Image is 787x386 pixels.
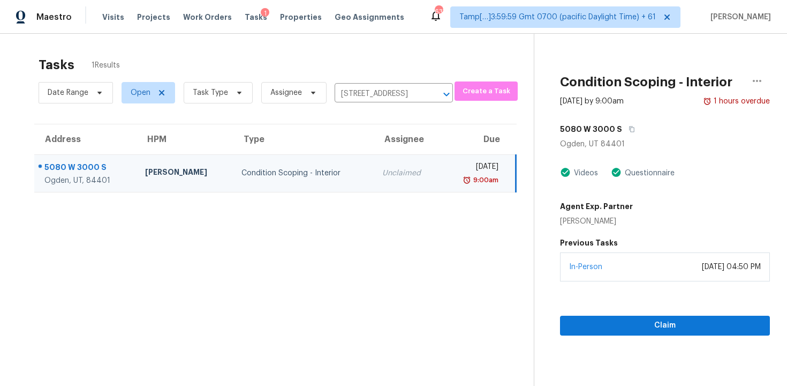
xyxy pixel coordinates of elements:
h5: Agent Exp. Partner [560,201,633,212]
div: Unclaimed [382,168,433,179]
h2: Condition Scoping - Interior [560,77,732,87]
div: Condition Scoping - Interior [241,168,365,179]
span: Geo Assignments [335,12,404,23]
div: [PERSON_NAME] [560,216,633,227]
span: Tasks [245,13,267,21]
div: 9:00am [471,175,498,185]
div: [DATE] by 9:00am [560,96,624,107]
th: HPM [137,124,232,154]
img: Artifact Present Icon [560,167,571,178]
div: Ogden, UT 84401 [560,139,770,150]
th: Address [34,124,137,154]
div: 1 hours overdue [712,96,770,107]
img: Overdue Alarm Icon [703,96,712,107]
h2: Tasks [39,60,74,70]
span: Task Type [193,87,228,98]
span: Claim [569,319,761,332]
div: 637 [435,6,442,17]
button: Claim [560,316,770,336]
span: Maestro [36,12,72,23]
div: 1 [261,8,269,19]
th: Due [441,124,516,154]
div: Questionnaire [622,168,675,179]
h5: Previous Tasks [560,237,770,248]
div: [DATE] 04:50 PM [702,262,761,272]
span: Properties [280,12,322,23]
div: [PERSON_NAME] [145,167,224,180]
span: Visits [102,12,124,23]
span: [PERSON_NAME] [706,12,771,23]
th: Assignee [374,124,441,154]
div: Ogden, UT, 84401 [44,175,128,186]
button: Copy Address [622,120,637,139]
button: Create a Task [455,81,518,101]
img: Artifact Present Icon [611,167,622,178]
span: Open [131,87,150,98]
span: Tamp[…]3:59:59 Gmt 0700 (pacific Daylight Time) + 61 [459,12,656,23]
th: Type [233,124,374,154]
div: [DATE] [450,161,498,175]
div: 5080 W 3000 S [44,162,128,175]
a: In-Person [569,263,602,271]
button: Open [439,87,454,102]
span: Assignee [270,87,302,98]
span: 1 Results [92,60,120,71]
span: Work Orders [183,12,232,23]
span: Date Range [48,87,88,98]
input: Search by address [335,86,423,102]
div: Videos [571,168,598,179]
h5: 5080 W 3000 S [560,124,622,135]
span: Create a Task [460,85,512,98]
span: Projects [137,12,170,23]
img: Overdue Alarm Icon [463,175,471,185]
